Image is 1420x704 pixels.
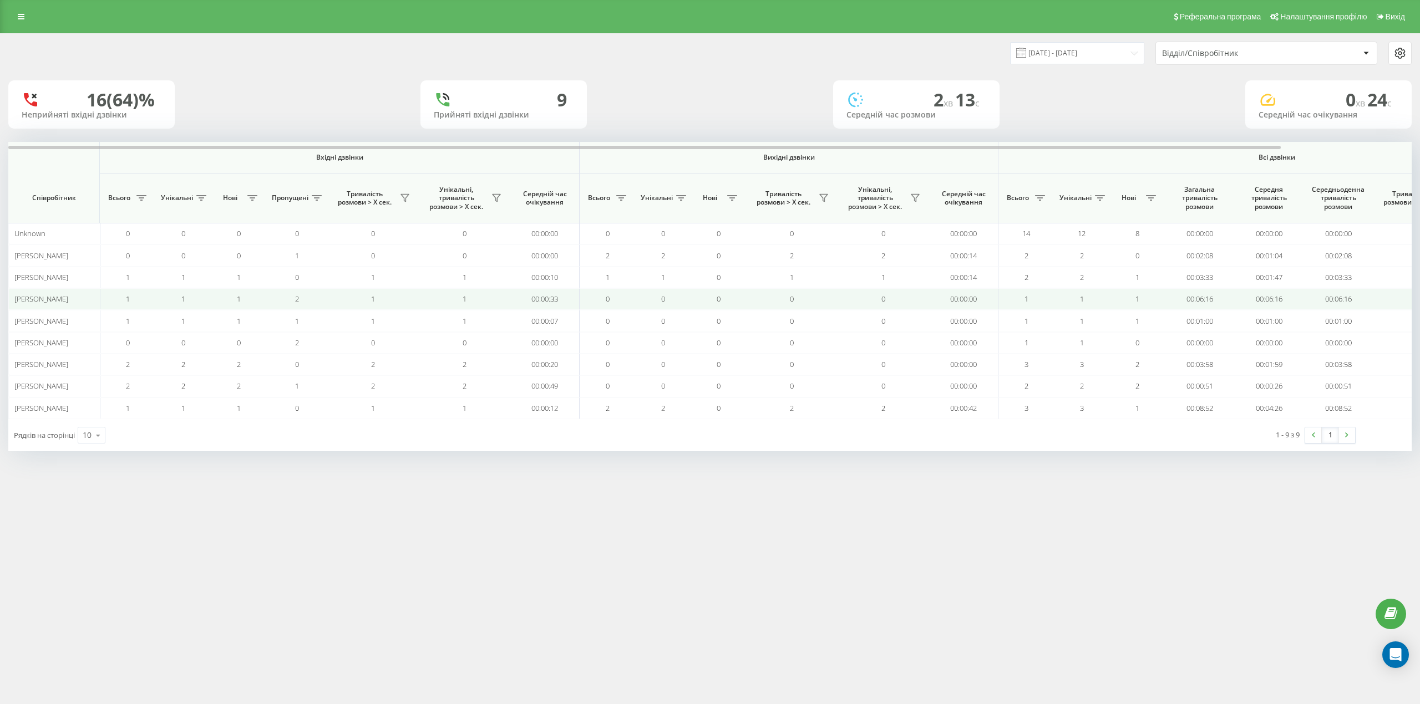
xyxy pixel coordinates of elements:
[14,381,68,391] span: [PERSON_NAME]
[1312,185,1365,211] span: Середньоденна тривалість розмови
[1304,397,1373,419] td: 00:08:52
[937,190,990,207] span: Середній час очікування
[1180,12,1261,21] span: Реферальна програма
[237,228,241,238] span: 0
[1382,641,1409,668] div: Open Intercom Messenger
[881,338,885,348] span: 0
[1025,316,1028,326] span: 1
[1165,375,1234,397] td: 00:00:51
[717,359,721,369] span: 0
[661,294,665,304] span: 0
[1304,244,1373,266] td: 00:02:08
[463,338,466,348] span: 0
[1080,272,1084,282] span: 2
[606,228,610,238] span: 0
[181,359,185,369] span: 2
[510,397,580,419] td: 00:00:12
[295,251,299,261] span: 1
[295,359,299,369] span: 0
[1165,397,1234,419] td: 00:08:52
[790,294,794,304] span: 0
[14,359,68,369] span: [PERSON_NAME]
[1022,228,1030,238] span: 14
[1080,381,1084,391] span: 2
[126,403,130,413] span: 1
[181,272,185,282] span: 1
[1242,185,1295,211] span: Середня тривалість розмови
[295,403,299,413] span: 0
[752,190,815,207] span: Тривалість розмови > Х сек.
[18,193,90,202] span: Співробітник
[1080,294,1084,304] span: 1
[14,338,68,348] span: [PERSON_NAME]
[295,272,299,282] span: 0
[371,294,375,304] span: 1
[371,381,375,391] span: 2
[126,316,130,326] span: 1
[1080,338,1084,348] span: 1
[1080,403,1084,413] span: 3
[434,110,574,120] div: Прийняті вхідні дзвінки
[371,316,375,326] span: 1
[606,381,610,391] span: 0
[881,403,885,413] span: 2
[1135,316,1139,326] span: 1
[790,251,794,261] span: 2
[126,272,130,282] span: 1
[463,251,466,261] span: 0
[1234,223,1304,244] td: 00:00:00
[790,272,794,282] span: 1
[717,338,721,348] span: 0
[1234,397,1304,419] td: 00:04:26
[126,251,130,261] span: 0
[661,403,665,413] span: 2
[606,153,972,162] span: Вихідні дзвінки
[22,110,161,120] div: Неприйняті вхідні дзвінки
[463,272,466,282] span: 1
[557,89,567,110] div: 9
[1386,12,1405,21] span: Вихід
[237,381,241,391] span: 2
[1135,228,1139,238] span: 8
[641,193,673,202] span: Унікальні
[1165,244,1234,266] td: 00:02:08
[1346,88,1367,111] span: 0
[371,403,375,413] span: 1
[1025,403,1028,413] span: 3
[661,251,665,261] span: 2
[295,228,299,238] span: 0
[843,185,907,211] span: Унікальні, тривалість розмови > Х сек.
[1059,193,1092,202] span: Унікальні
[1135,272,1139,282] span: 1
[1234,288,1304,310] td: 00:06:16
[237,359,241,369] span: 2
[1025,381,1028,391] span: 2
[881,381,885,391] span: 0
[934,88,955,111] span: 2
[955,88,980,111] span: 13
[1078,228,1086,238] span: 12
[371,251,375,261] span: 0
[1304,267,1373,288] td: 00:03:33
[463,228,466,238] span: 0
[1304,288,1373,310] td: 00:06:16
[126,359,130,369] span: 2
[181,403,185,413] span: 1
[1004,193,1032,202] span: Всього
[606,338,610,348] span: 0
[606,316,610,326] span: 0
[1135,359,1139,369] span: 2
[881,294,885,304] span: 0
[14,272,68,282] span: [PERSON_NAME]
[1162,49,1295,58] div: Відділ/Співробітник
[181,381,185,391] span: 2
[126,338,130,348] span: 0
[717,316,721,326] span: 0
[790,359,794,369] span: 0
[717,403,721,413] span: 0
[295,381,299,391] span: 1
[181,294,185,304] span: 1
[295,338,299,348] span: 2
[717,272,721,282] span: 0
[1165,310,1234,331] td: 00:01:00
